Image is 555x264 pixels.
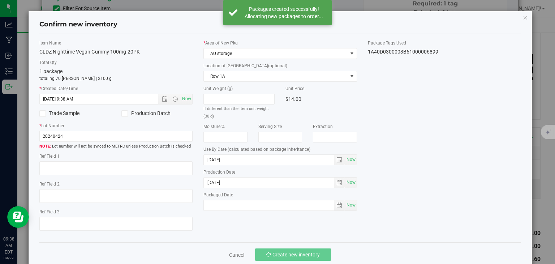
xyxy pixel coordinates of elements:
label: Location of [GEOGRAPHIC_DATA] [203,63,357,69]
label: Created Date/Time [39,85,193,92]
span: (optional) [268,63,287,68]
span: Set Current date [181,94,193,104]
label: Use By Date [203,146,357,153]
label: Area of New Pkg [203,40,357,46]
label: Package Tags Used [368,40,521,46]
span: Open the date view [159,96,171,102]
span: Set Current date [345,200,357,210]
label: Unit Weight (g) [203,85,275,92]
span: AU storage [204,48,348,59]
label: Serving Size [258,123,302,130]
div: CLDZ Nighttime Vegan Gummy 100mg-20PK [39,48,193,56]
span: select [345,178,357,188]
label: Moisture % [203,123,248,130]
span: (calculated based on package inheritance) [228,147,310,152]
div: $14.00 [285,94,357,105]
span: Create new inventory [272,252,320,257]
label: Trade Sample [39,110,111,117]
span: Open the time view [169,96,181,102]
label: Extraction [313,123,357,130]
iframe: Resource center [7,206,29,228]
label: Packaged Date [203,192,357,198]
label: Total Qty [39,59,193,66]
label: Production Date [203,169,357,175]
span: 1 package [39,68,63,74]
span: Row 1A [204,71,348,81]
span: select [348,71,357,81]
label: Lot Number [39,123,193,129]
label: Item Name [39,40,193,46]
span: Set Current date [345,177,357,188]
h4: Confirm new inventory [39,20,117,29]
span: select [334,178,345,188]
span: select [345,200,357,210]
span: Lot number will not be synced to METRC unless Production Batch is checked [39,144,193,150]
span: select [334,155,345,165]
div: Packages created successfully! Allocating new packages to order... [241,5,326,20]
label: Ref Field 2 [39,181,193,187]
label: Production Batch [121,110,193,117]
small: If different than the item unit weight (30 g) [203,106,269,119]
span: select [345,155,357,165]
p: totaling 70 [PERSON_NAME] | 2100 g [39,75,193,82]
label: Unit Price [285,85,357,92]
label: Ref Field 1 [39,153,193,159]
a: Cancel [229,251,244,259]
div: 1A40D0300003B61000006899 [368,48,521,56]
span: Set Current date [345,154,357,165]
span: select [334,200,345,210]
button: Create new inventory [255,248,331,261]
label: Ref Field 3 [39,209,193,215]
